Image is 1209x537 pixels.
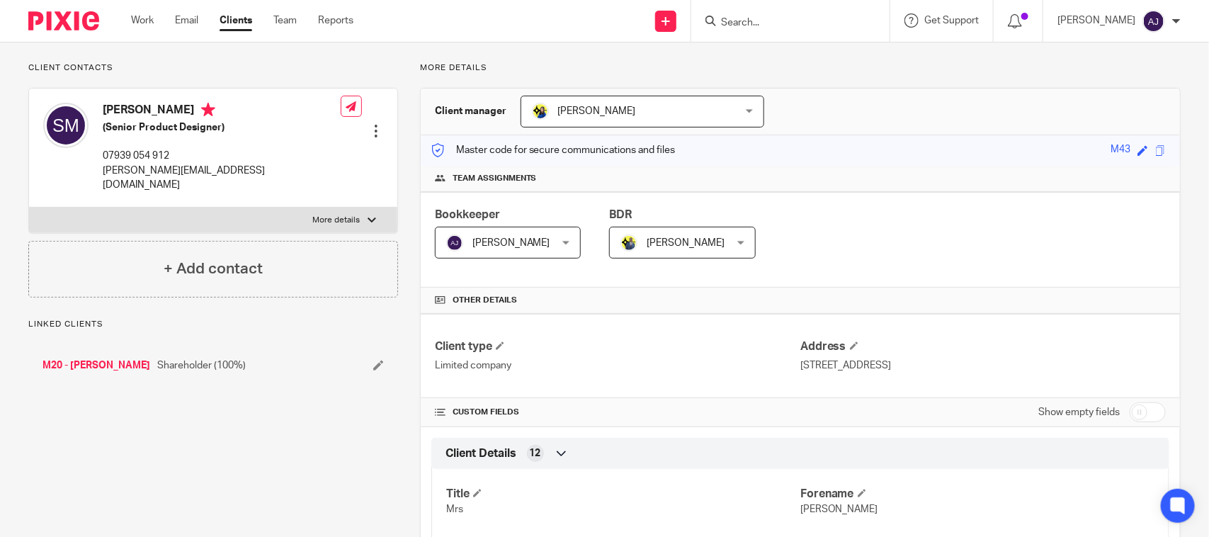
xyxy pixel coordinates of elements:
p: [PERSON_NAME] [1057,13,1135,28]
span: [PERSON_NAME] [800,504,878,514]
a: Email [175,13,198,28]
span: 12 [530,446,541,460]
h5: (Senior Product Designer) [103,120,341,135]
p: More details [420,62,1181,74]
a: Work [131,13,154,28]
h4: CUSTOM FIELDS [435,407,800,418]
p: [PERSON_NAME][EMAIL_ADDRESS][DOMAIN_NAME] [103,164,341,193]
span: [PERSON_NAME] [472,238,550,248]
h4: + Add contact [164,258,263,280]
span: Client Details [445,446,516,461]
span: BDR [609,209,632,220]
a: M20 - [PERSON_NAME] [42,358,150,373]
h4: Client type [435,339,800,354]
span: Other details [453,295,517,306]
a: Team [273,13,297,28]
img: svg%3E [446,234,463,251]
img: svg%3E [43,103,89,148]
p: Client contacts [28,62,398,74]
a: Clients [220,13,252,28]
h3: Client manager [435,104,506,118]
i: Primary [201,103,215,117]
h4: [PERSON_NAME] [103,103,341,120]
span: Team assignments [453,173,537,184]
img: Bobo-Starbridge%201.jpg [532,103,549,120]
div: M43 [1111,142,1130,159]
p: [STREET_ADDRESS] [800,358,1166,373]
img: Pixie [28,11,99,30]
input: Search [720,17,847,30]
img: svg%3E [1142,10,1165,33]
p: More details [313,215,361,226]
img: Dennis-Starbridge.jpg [620,234,637,251]
p: Linked clients [28,319,398,330]
p: Master code for secure communications and files [431,143,676,157]
span: [PERSON_NAME] [558,106,636,116]
h4: Forename [800,487,1154,502]
span: Get Support [924,16,979,26]
h4: Address [800,339,1166,354]
p: 07939 054 912 [103,149,341,163]
label: Show empty fields [1038,405,1120,419]
span: Shareholder (100%) [157,358,246,373]
span: [PERSON_NAME] [647,238,725,248]
h4: Title [446,487,800,502]
a: Reports [318,13,353,28]
p: Limited company [435,358,800,373]
span: Mrs [446,504,463,514]
span: Bookkeeper [435,209,500,220]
